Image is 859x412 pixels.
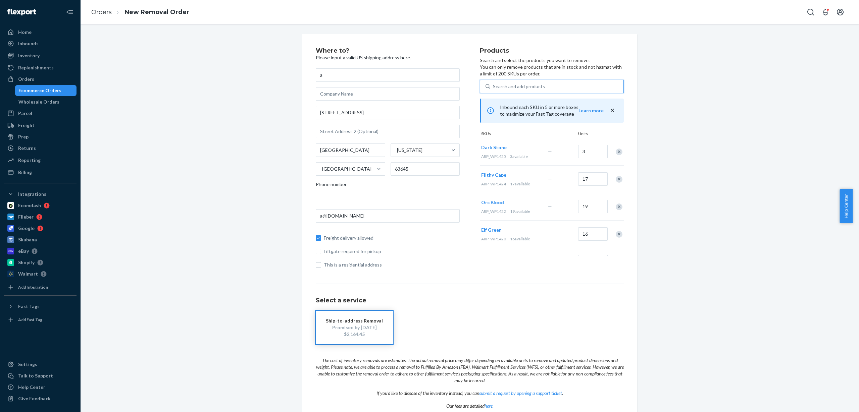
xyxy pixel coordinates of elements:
[15,85,77,96] a: Ecommerce Orders
[316,68,460,82] input: First & Last Name
[316,397,624,409] p: Our fees are detailed .
[124,8,189,16] a: New Removal Order
[485,403,493,409] a: here
[18,284,48,290] div: Add Integration
[18,225,35,232] div: Google
[4,62,77,73] a: Replenishments
[480,99,624,123] div: Inbound each SKU in 5 or more boxes to maximize your Fast Tag coverage
[18,157,41,164] div: Reporting
[18,361,37,368] div: Settings
[510,209,530,214] span: 19 available
[316,384,624,397] p: If you'd like to dispose of the inventory instead, you can .
[18,317,42,322] div: Add Fast Tag
[548,231,552,237] span: —
[18,29,32,36] div: Home
[86,2,195,22] ol: breadcrumbs
[616,176,622,183] div: Remove Item
[18,145,36,152] div: Returns
[481,172,506,178] button: Filthy Cape
[316,249,321,254] input: Liftgate required for pickup
[840,189,853,223] button: Help Center
[316,125,460,138] input: Street Address 2 (Optional)
[316,48,460,54] h2: Where to?
[397,147,422,154] div: [US_STATE]
[510,154,528,159] span: 3 available
[578,172,608,186] input: Quantity
[510,236,530,241] span: 16 available
[481,199,504,206] button: Orc Blood
[18,384,45,391] div: Help Center
[15,97,77,107] a: Wholesale Orders
[18,236,37,243] div: Skubana
[4,223,77,234] a: Google
[396,147,397,154] input: [US_STATE]
[316,181,347,190] span: Phone number
[510,181,530,186] span: 17 available
[4,120,77,131] a: Freight
[18,76,34,82] div: Orders
[7,9,36,15] img: Flexport logo
[4,282,77,293] a: Add Integration
[578,227,608,241] input: Quantity
[4,131,77,142] a: Prep
[316,209,460,223] input: Email (Required)
[18,52,40,59] div: Inventory
[578,107,604,114] button: Learn more
[4,359,77,370] a: Settings
[316,351,624,384] p: The cost of inventory removals are estimates. The actual removal price may differ depending on av...
[4,269,77,279] a: Walmart
[578,255,608,268] input: Quantity
[18,214,34,220] div: Flieber
[481,181,506,186] span: ARP_WP1424
[316,54,460,61] p: Please input a valid US shipping address here.
[18,248,29,254] div: eBay
[481,154,506,159] span: ARP_WP1425
[481,144,507,150] span: Dark Stone
[4,143,77,154] a: Returns
[18,40,39,47] div: Inbounds
[616,149,622,155] div: Remove Item
[4,155,77,166] a: Reporting
[18,372,53,379] div: Talk to Support
[4,212,77,222] a: Flieber
[316,262,321,268] input: This is a residential address
[481,227,502,233] span: Elf Green
[18,99,59,105] div: Wholesale Orders
[479,390,562,396] a: submit a request by opening a support ticket
[324,248,460,255] span: Liftgate required for pickup
[481,199,504,205] span: Orc Blood
[18,122,35,129] div: Freight
[481,172,506,178] span: Filthy Cape
[609,107,616,114] button: close
[316,106,460,119] input: Street Address
[316,297,624,304] h1: Select a service
[4,200,77,211] a: Ecomdash
[481,144,507,151] button: Dark Stone
[324,235,460,241] span: Freight delivery allowed
[326,324,383,331] div: Promised by [DATE]
[548,149,552,154] span: —
[18,202,41,209] div: Ecomdash
[548,176,552,182] span: —
[481,227,502,233] button: Elf Green
[4,370,77,381] a: Talk to Support
[804,5,817,19] button: Open Search Box
[616,203,622,210] div: Remove Item
[4,74,77,84] a: Orders
[4,246,77,256] a: eBay
[480,48,624,54] h2: Products
[18,271,38,277] div: Walmart
[326,331,383,338] div: $2,164.45
[480,131,577,138] div: SKUs
[4,301,77,312] button: Fast Tags
[4,314,77,325] a: Add Fast Tag
[578,200,608,213] input: Quantity
[18,87,61,94] div: Ecommerce Orders
[326,317,383,324] div: Ship-to-address Removal
[616,231,622,238] div: Remove Item
[481,236,506,241] span: ARP_WP1420
[481,254,513,261] button: Dungeon Grey
[4,393,77,404] button: Give Feedback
